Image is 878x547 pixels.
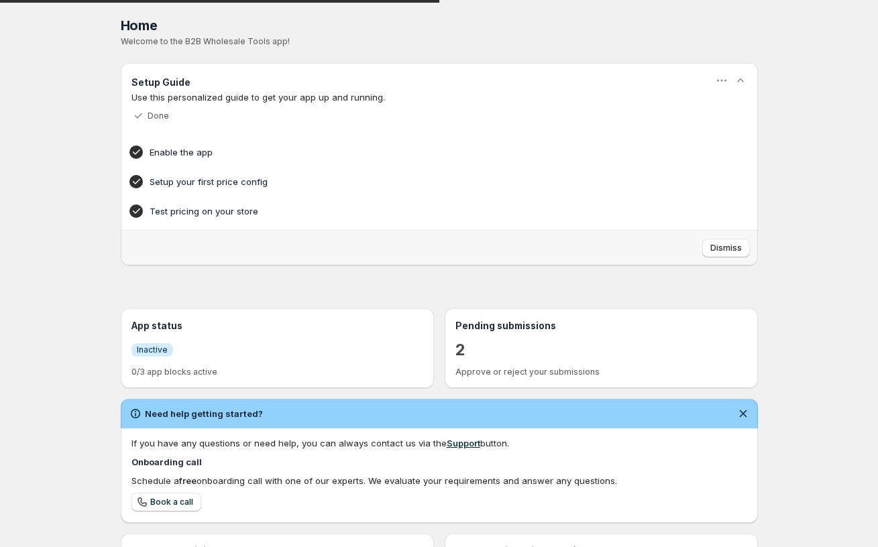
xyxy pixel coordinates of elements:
h3: App status [131,319,423,332]
h3: Setup Guide [131,76,190,89]
a: Book a call [131,493,201,511]
a: Support [447,438,480,448]
h4: Onboarding call [131,455,747,469]
p: 0/3 app blocks active [131,367,423,377]
p: Approve or reject your submissions [455,367,747,377]
div: If you have any questions or need help, you can always contact us via the button. [131,436,747,450]
h4: Enable the app [150,145,688,159]
h2: Need help getting started? [145,407,263,420]
span: Home [121,17,158,34]
a: InfoInactive [131,343,173,357]
span: Inactive [137,345,168,355]
span: Dismiss [710,243,742,253]
a: 2 [455,339,465,361]
p: Done [148,111,169,121]
button: Dismiss [702,239,750,257]
h3: Pending submissions [455,319,747,332]
p: Use this personalized guide to get your app up and running. [131,90,747,104]
b: free [179,475,197,486]
p: Welcome to the B2B Wholesale Tools app! [121,36,758,47]
h4: Setup your first price config [150,175,688,188]
div: Schedule a onboarding call with one of our experts. We evaluate your requirements and answer any ... [131,474,747,487]
button: Dismiss notification [734,404,753,423]
span: Book a call [150,497,193,507]
h4: Test pricing on your store [150,204,688,218]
